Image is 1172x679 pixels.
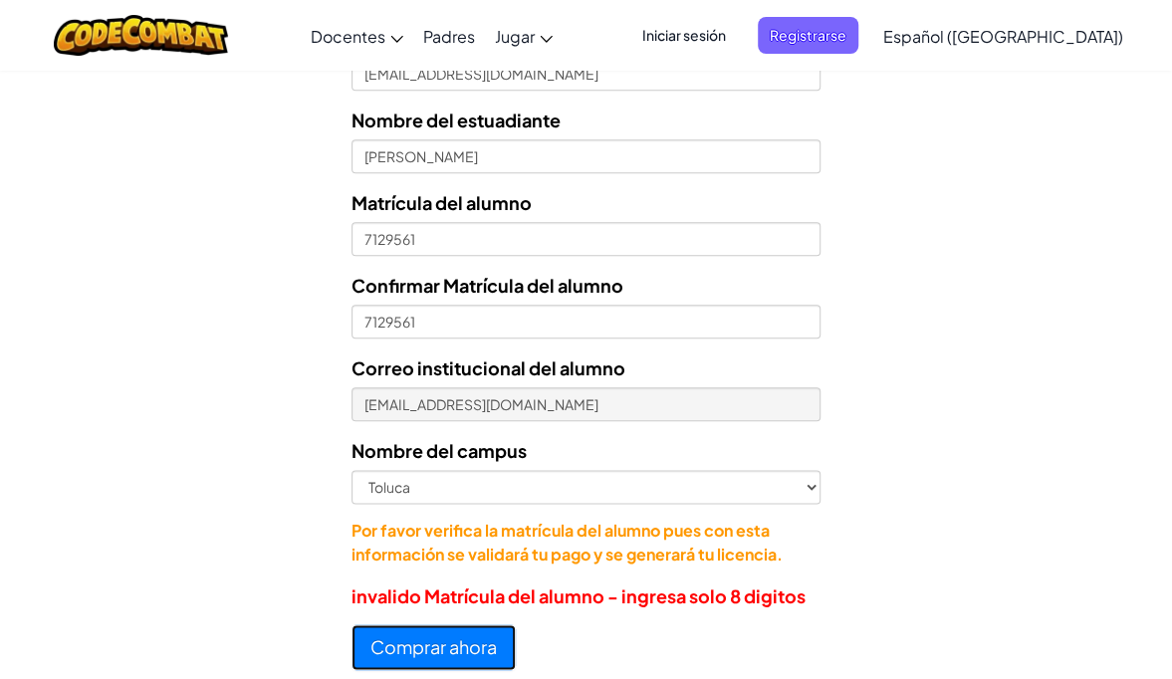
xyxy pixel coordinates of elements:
[54,15,228,56] img: CodeCombat logo
[352,624,516,670] button: Comprar ahora
[352,188,532,217] label: Matrícula del alumno
[485,9,563,63] a: Jugar
[311,26,385,47] span: Docentes
[758,17,858,54] button: Registrarse
[352,436,527,465] label: Nombre del campus
[352,271,623,300] label: Confirmar Matrícula del alumno
[873,9,1133,63] a: Español ([GEOGRAPHIC_DATA])
[301,9,413,63] a: Docentes
[630,17,738,54] button: Iniciar sesión
[495,26,535,47] span: Jugar
[352,106,561,134] label: Nombre del estuadiante
[352,353,625,382] label: Correo institucional del alumno
[883,26,1123,47] span: Español ([GEOGRAPHIC_DATA])
[352,519,820,566] p: Por favor verifica la matrícula del alumno pues con esta información se validará tu pago y se gen...
[352,581,820,610] p: invalido Matrícula del alumno - ingresa solo 8 digitos
[413,9,485,63] a: Padres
